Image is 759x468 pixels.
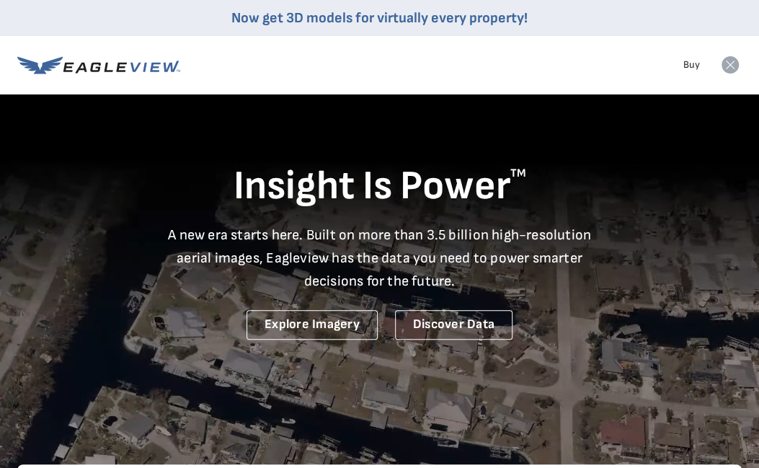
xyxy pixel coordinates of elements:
[159,224,600,293] p: A new era starts here. Built on more than 3.5 billion high-resolution aerial images, Eagleview ha...
[17,162,742,212] h1: Insight Is Power
[510,167,526,180] sup: TM
[231,9,528,27] a: Now get 3D models for virtually every property!
[247,310,378,340] a: Explore Imagery
[683,58,700,71] a: Buy
[395,310,512,340] a: Discover Data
